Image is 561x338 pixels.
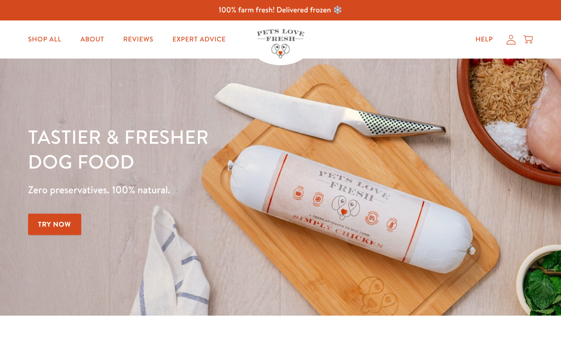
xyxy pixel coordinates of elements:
a: Help [468,30,501,49]
a: About [73,30,112,49]
a: Shop All [20,30,69,49]
p: Zero preservatives. 100% natural. [28,181,365,199]
a: Expert Advice [165,30,233,49]
h1: Tastier & fresher dog food [28,124,365,174]
a: Try Now [28,214,81,235]
a: Reviews [116,30,161,49]
img: Pets Love Fresh [257,29,304,58]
